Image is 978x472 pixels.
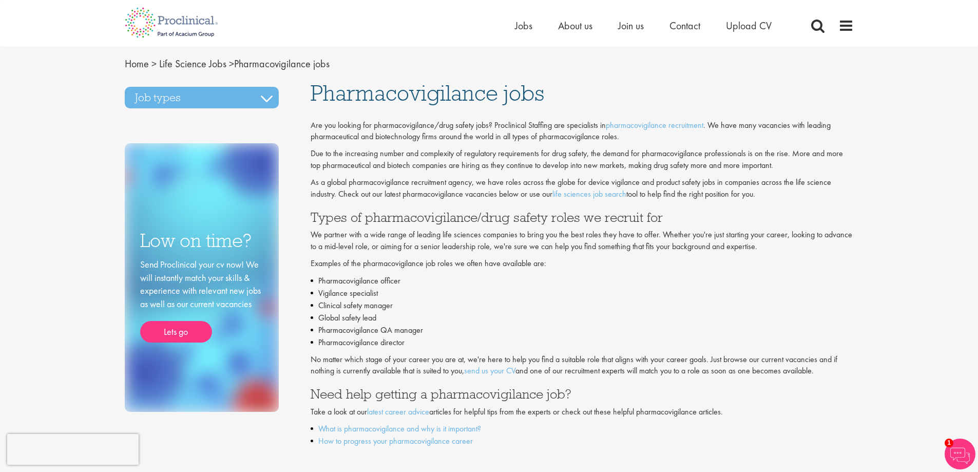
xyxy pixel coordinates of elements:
p: We partner with a wide range of leading life sciences companies to bring you the best roles they ... [311,229,854,253]
li: Pharmacovigilance QA manager [311,324,854,336]
p: As a global pharmacovigilance recruitment agency, we have roles across the globe for device vigil... [311,177,854,200]
p: Due to the increasing number and complexity of regulatory requirements for drug safety, the deman... [311,148,854,172]
span: > [151,57,157,70]
p: Are you looking for pharmacovigilance/drug safety jobs? Proclinical Staffing are specialists in .... [311,120,854,143]
div: Send Proclinical your cv now! We will instantly match your skills & experience with relevant new ... [140,258,263,343]
li: Vigilance specialist [311,287,854,299]
a: breadcrumb link to Life Science Jobs [159,57,226,70]
h3: Need help getting a pharmacovigilance job? [311,387,854,401]
a: How to progress your pharmacovigilance career [318,436,473,446]
a: Upload CV [726,19,772,32]
a: About us [558,19,592,32]
span: Pharmacovigilance jobs [125,57,330,70]
span: > [229,57,234,70]
a: Contact [669,19,700,32]
span: Pharmacovigilance jobs [311,79,544,107]
a: life sciences job search [552,188,626,199]
li: Clinical safety manager [311,299,854,312]
p: No matter which stage of your career you are at, we're here to help you find a suitable role that... [311,354,854,377]
iframe: reCAPTCHA [7,434,139,465]
a: latest career advice [367,406,429,417]
h3: Types of pharmacovigilance/drug safety roles we recruit for [311,211,854,224]
h3: Low on time? [140,231,263,251]
a: Jobs [515,19,532,32]
img: Chatbot [945,439,975,469]
span: 1 [945,439,953,447]
p: Take a look at our articles for helpful tips from the experts or check out these helpful pharmaco... [311,406,854,418]
li: Pharmacovigilance officer [311,275,854,287]
li: Global safety lead [311,312,854,324]
a: What is pharmacovigilance and why is it important? [318,423,481,434]
p: Examples of the pharmacovigilance job roles we often have available are: [311,258,854,270]
a: Join us [618,19,644,32]
a: send us your CV [464,365,515,376]
a: Lets go [140,321,212,343]
li: Pharmacovigilance director [311,336,854,349]
a: breadcrumb link to Home [125,57,149,70]
a: pharmacovigilance recruitment [606,120,703,130]
h3: Job types [125,87,279,108]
